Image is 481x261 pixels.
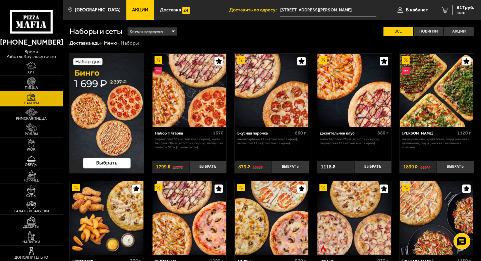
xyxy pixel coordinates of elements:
[121,40,139,46] div: Наборы
[69,28,122,36] h1: Наборы и сеты
[70,181,144,255] a: АкционныйКантри сет
[272,161,309,173] button: Выбрать
[414,27,443,36] label: Новинки
[400,54,474,127] a: АкционныйНовинкаМама Миа
[402,131,456,136] div: [PERSON_NAME]
[155,67,162,74] img: Новинка
[235,54,308,127] img: Вкусная парочка
[152,54,227,127] a: АкционныйНовинкаНабор Пятёрка
[213,130,224,136] span: 1670
[320,137,388,145] p: Чикен Барбекю 25 см (толстое с сыром), Фермерская 25 см (толстое с сыром).
[132,8,148,12] span: Акции
[155,137,224,149] p: Фермерская 30 см (толстое с сыром), Чикен Барбекю 30 см (толстое с сыром), Пепперони Пиканто 30 с...
[155,184,162,191] img: Акционный
[317,54,391,127] img: Джентельмен клуб
[238,164,250,169] span: 879 ₽
[319,245,327,252] img: Острое блюдо
[152,181,227,255] a: АкционныйВилладжио
[317,181,392,255] a: АкционныйОстрое блюдоТрио из Рио
[189,161,227,173] button: Выбрать
[153,181,226,255] img: Вилладжио
[319,184,327,191] img: Акционный
[237,131,293,136] div: Вкусная парочка
[155,56,162,63] img: Акционный
[403,164,418,169] span: 1899 ₽
[354,161,392,173] button: Выбрать
[72,184,79,191] img: Акционный
[444,27,474,36] label: Акции
[235,181,308,255] img: 3 пиццы
[156,164,170,169] span: 1799 ₽
[317,54,392,127] a: АкционныйДжентельмен клуб
[317,181,391,255] img: Трио из Рио
[280,4,376,16] input: Ваш адрес доставки
[173,164,183,169] s: 2537 ₽
[400,181,473,255] img: Вилла Капри
[237,137,306,145] p: Чикен Барбекю 25 см (толстое с сыром), Пепперони 25 см (толстое с сыром).
[75,8,121,12] span: [GEOGRAPHIC_DATA]
[377,130,388,136] span: 880 г
[295,130,306,136] span: 860 г
[319,56,327,63] img: Акционный
[400,54,473,127] img: Мама Миа
[457,11,474,15] span: 1 шт.
[457,130,471,136] span: 1120 г
[420,164,430,169] s: 2137 ₽
[402,184,410,191] img: Акционный
[160,8,181,12] span: Доставка
[229,8,280,12] span: Доставить по адресу:
[321,164,335,169] span: 1118 ₽
[457,5,474,10] span: 617 руб.
[402,56,410,63] img: Акционный
[155,131,211,136] div: Набор Пятёрка
[235,54,309,127] a: АкционныйВкусная парочка
[402,67,410,74] img: Новинка
[70,181,143,255] img: Кантри сет
[104,40,120,46] a: Меню-
[237,184,244,191] img: Акционный
[400,181,474,255] a: АкционныйВилла Капри
[130,27,163,36] span: Сначала популярные
[182,7,190,14] img: 15daf4d41897b9f0e9f617042186c801.svg
[153,54,226,127] img: Набор Пятёрка
[235,181,309,255] a: Акционный3 пиццы
[237,56,244,63] img: Акционный
[383,27,413,36] label: Все
[253,164,263,169] s: 1068 ₽
[69,40,103,46] a: Доставка еды-
[437,161,474,173] button: Выбрать
[320,131,376,136] div: Джентельмен клуб
[406,8,428,12] span: В кабинет
[402,137,471,149] p: Пицца Римская с креветками, Пицца Римская с цыплёнком, Пицца Римская с ветчиной и грибами.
